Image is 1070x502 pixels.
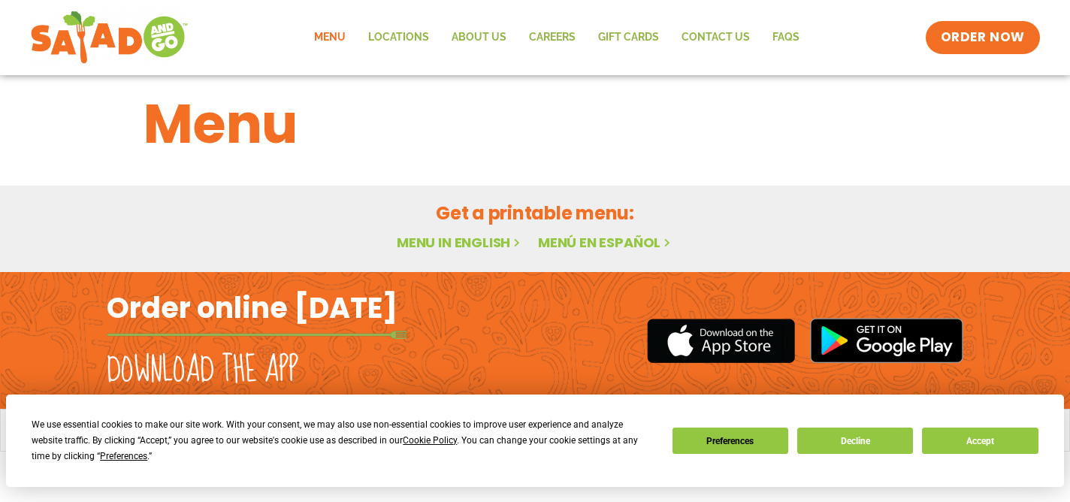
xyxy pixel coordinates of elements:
h2: Get a printable menu: [144,200,926,226]
a: ORDER NOW [926,21,1040,54]
img: google_play [810,318,963,363]
span: Cookie Policy [403,435,457,446]
button: Preferences [673,428,788,454]
a: Locations [357,20,440,55]
h1: Menu [144,83,926,165]
span: ORDER NOW [941,29,1025,47]
h2: Order online [DATE] [107,289,397,326]
a: Menu in English [397,233,523,252]
span: Preferences [100,451,147,461]
a: Contact Us [670,20,761,55]
button: Decline [797,428,913,454]
a: FAQs [761,20,811,55]
img: appstore [647,316,795,365]
a: About Us [440,20,518,55]
a: GIFT CARDS [587,20,670,55]
h2: Download the app [107,349,298,392]
img: fork [107,331,407,339]
button: Accept [922,428,1038,454]
a: Menu [303,20,357,55]
img: new-SAG-logo-768×292 [30,8,189,68]
a: Menú en español [538,233,673,252]
a: Careers [518,20,587,55]
div: We use essential cookies to make our site work. With your consent, we may also use non-essential ... [32,417,654,464]
div: Cookie Consent Prompt [6,395,1064,487]
nav: Menu [303,20,811,55]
